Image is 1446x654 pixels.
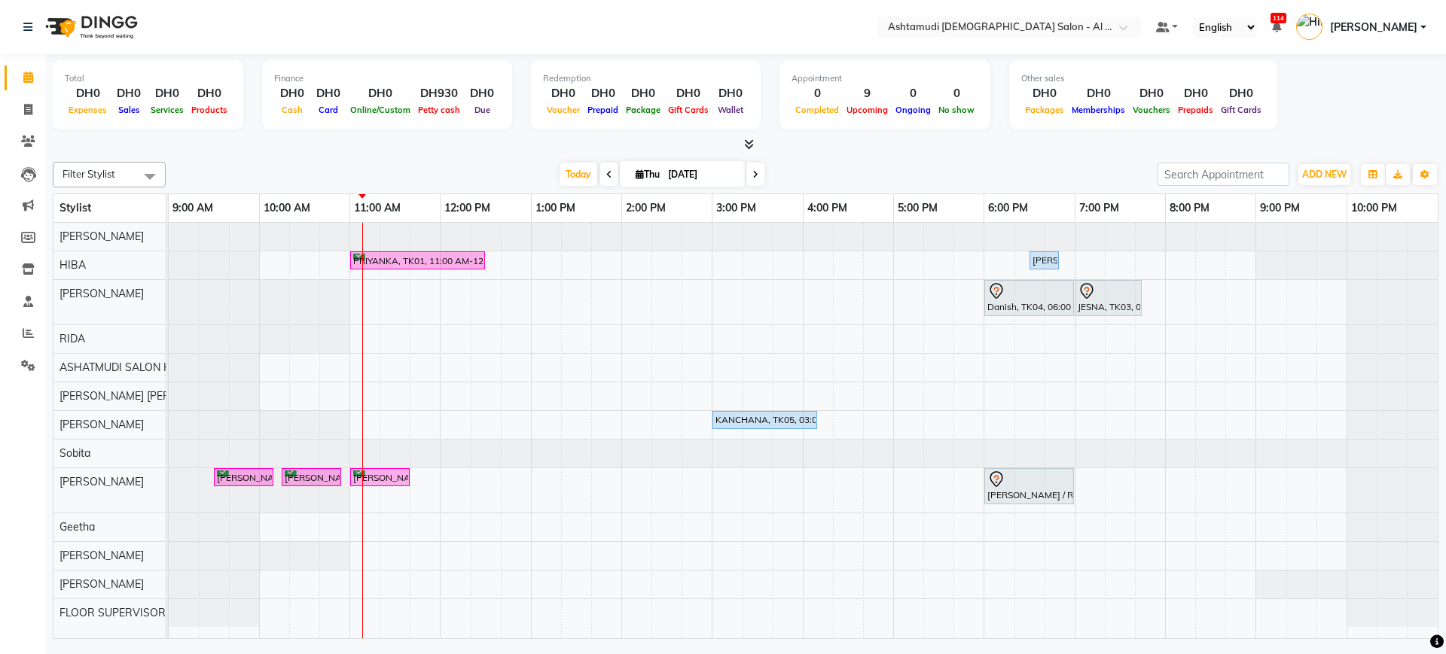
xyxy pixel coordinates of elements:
div: DH930 [414,85,464,102]
span: Prepaids [1174,105,1217,115]
div: DH0 [65,85,111,102]
img: logo [38,6,142,48]
span: Vouchers [1129,105,1174,115]
span: Geetha [59,520,95,534]
span: Card [315,105,342,115]
span: Filter Stylist [63,168,115,180]
div: DH0 [1068,85,1129,102]
div: DH0 [147,85,188,102]
span: [PERSON_NAME] [59,549,144,562]
span: Prepaid [584,105,622,115]
div: [PERSON_NAME], TK06, 09:30 AM-10:10 AM, Saree Draping [215,470,272,485]
div: DH0 [622,85,664,102]
span: Expenses [65,105,111,115]
div: DH0 [464,85,500,102]
div: DH0 [712,85,749,102]
span: Sales [114,105,144,115]
a: 1:00 PM [532,197,579,219]
span: [PERSON_NAME] [PERSON_NAME] [59,389,231,403]
span: Voucher [543,105,584,115]
div: DH0 [274,85,310,102]
a: 5:00 PM [894,197,941,219]
a: 9:00 PM [1256,197,1304,219]
div: [PERSON_NAME] / RUKSHSAD, TK08, 06:00 PM-07:00 PM, Relaxing Massage [986,470,1072,502]
span: Products [188,105,231,115]
img: Himanshu Akania [1296,14,1322,40]
div: KANCHANA, TK05, 03:00 PM-04:10 PM, Roots Color - [MEDICAL_DATA] Free [714,413,816,427]
span: Today [560,163,597,186]
span: No show [935,105,978,115]
span: Gift Cards [1217,105,1265,115]
div: JESNA, TK03, 07:00 PM-07:45 PM, Classic Pedicure [1076,282,1140,314]
span: [PERSON_NAME] [59,230,144,243]
div: [PERSON_NAME], TK07, 11:00 AM-11:40 AM, [PERSON_NAME] [352,470,408,485]
div: 0 [935,85,978,102]
div: DH0 [1174,85,1217,102]
input: 2025-09-04 [664,163,739,186]
div: DH0 [584,85,622,102]
span: [PERSON_NAME] [59,418,144,431]
div: Redemption [543,72,749,85]
a: 10:00 AM [260,197,314,219]
div: DH0 [1217,85,1265,102]
span: Cash [278,105,307,115]
span: Upcoming [843,105,892,115]
span: HIBA [59,258,86,272]
div: DH0 [188,85,231,102]
span: [PERSON_NAME] [59,577,144,591]
span: Memberships [1068,105,1129,115]
a: 9:00 AM [169,197,217,219]
span: Gift Cards [664,105,712,115]
span: [PERSON_NAME] [1330,20,1417,35]
span: Packages [1021,105,1068,115]
span: RIDA [59,332,85,345]
span: Thu [632,169,664,180]
div: PRIYANKA, TK01, 11:00 AM-12:30 PM, 03+10 steps Bridal Facial [352,254,484,268]
span: Ongoing [892,105,935,115]
div: DH0 [346,85,414,102]
span: Due [471,105,494,115]
div: DH0 [1129,85,1174,102]
span: ADD NEW [1302,169,1347,180]
span: ASHATMUDI SALON KARAMA [59,360,209,374]
div: DH0 [1021,85,1068,102]
span: Stylist [59,201,91,214]
span: [PERSON_NAME] [59,287,144,300]
div: Total [65,72,231,85]
a: 114 [1272,20,1281,34]
div: [PERSON_NAME], TK02, 06:30 PM-06:50 PM, Eyebrow Threading [1031,254,1057,267]
a: 2:00 PM [622,197,670,219]
span: Package [622,105,664,115]
a: 6:00 PM [984,197,1032,219]
a: 3:00 PM [712,197,760,219]
span: 114 [1271,13,1286,23]
div: Other sales [1021,72,1265,85]
div: 0 [792,85,843,102]
span: Services [147,105,188,115]
span: Sobita [59,446,90,460]
span: Petty cash [414,105,464,115]
span: [PERSON_NAME] [59,475,144,488]
div: DH0 [664,85,712,102]
a: 12:00 PM [441,197,494,219]
a: 4:00 PM [804,197,851,219]
button: ADD NEW [1298,164,1350,185]
div: Danish, TK04, 06:00 PM-07:00 PM, Deep Tissue Massage [986,282,1072,314]
span: Online/Custom [346,105,414,115]
div: [PERSON_NAME], TK09, 10:15 AM-10:55 AM, Saree Draping [283,470,340,485]
div: DH0 [111,85,147,102]
div: DH0 [543,85,584,102]
a: 11:00 AM [350,197,404,219]
div: Finance [274,72,500,85]
div: 0 [892,85,935,102]
input: Search Appointment [1158,163,1289,186]
a: 7:00 PM [1075,197,1123,219]
a: 8:00 PM [1166,197,1213,219]
div: 9 [843,85,892,102]
span: Wallet [714,105,747,115]
span: Completed [792,105,843,115]
div: Appointment [792,72,978,85]
a: 10:00 PM [1347,197,1401,219]
div: DH0 [310,85,346,102]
